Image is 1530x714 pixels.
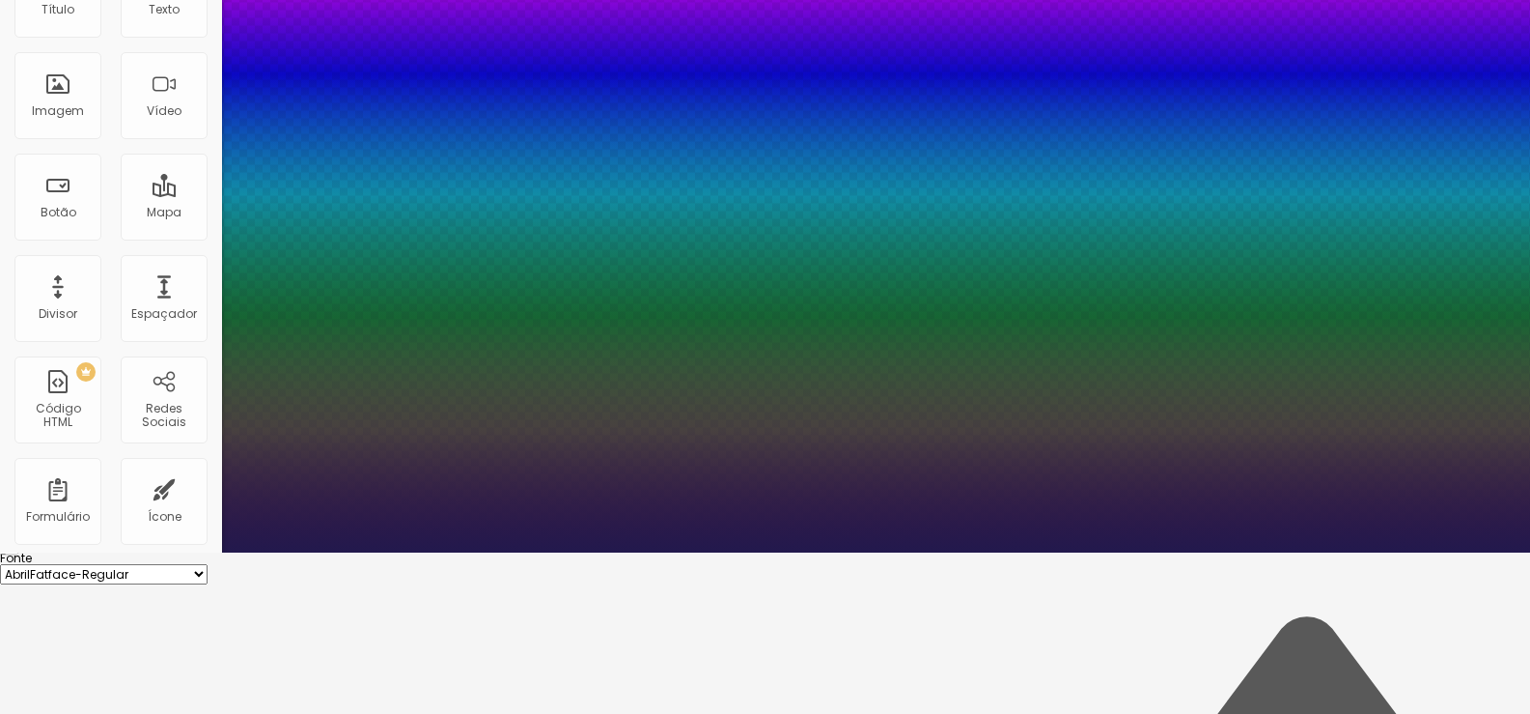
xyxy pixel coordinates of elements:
[142,400,186,430] font: Redes Sociais
[32,102,84,119] font: Imagem
[149,1,180,17] font: Texto
[148,508,181,525] font: Ícone
[131,305,197,322] font: Espaçador
[42,1,74,17] font: Título
[147,102,181,119] font: Vídeo
[41,204,76,220] font: Botão
[26,508,90,525] font: Formulário
[36,400,81,430] font: Código HTML
[39,305,77,322] font: Divisor
[147,204,181,220] font: Mapa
